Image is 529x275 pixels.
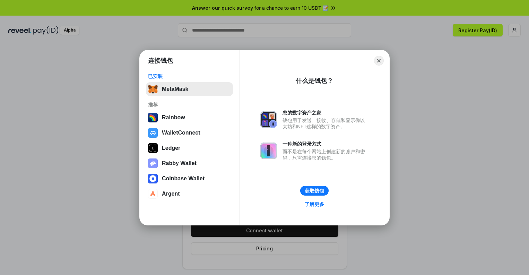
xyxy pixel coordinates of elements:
div: Coinbase Wallet [162,175,205,182]
div: Argent [162,191,180,197]
button: Rainbow [146,111,233,124]
img: svg+xml,%3Csvg%20xmlns%3D%22http%3A%2F%2Fwww.w3.org%2F2000%2Fsvg%22%20fill%3D%22none%22%20viewBox... [260,111,277,128]
div: 推荐 [148,102,231,108]
div: WalletConnect [162,130,200,136]
div: 已安装 [148,73,231,79]
div: 而不是在每个网站上创建新的账户和密码，只需连接您的钱包。 [283,148,368,161]
button: Rabby Wallet [146,156,233,170]
div: Rainbow [162,114,185,121]
button: WalletConnect [146,126,233,140]
div: Rabby Wallet [162,160,197,166]
img: svg+xml,%3Csvg%20width%3D%2228%22%20height%3D%2228%22%20viewBox%3D%220%200%2028%2028%22%20fill%3D... [148,189,158,199]
button: Argent [146,187,233,201]
img: svg+xml,%3Csvg%20fill%3D%22none%22%20height%3D%2233%22%20viewBox%3D%220%200%2035%2033%22%20width%... [148,84,158,94]
div: Ledger [162,145,180,151]
a: 了解更多 [301,200,328,209]
img: svg+xml,%3Csvg%20xmlns%3D%22http%3A%2F%2Fwww.w3.org%2F2000%2Fsvg%22%20width%3D%2228%22%20height%3... [148,143,158,153]
img: svg+xml,%3Csvg%20width%3D%2228%22%20height%3D%2228%22%20viewBox%3D%220%200%2028%2028%22%20fill%3D... [148,128,158,138]
img: svg+xml,%3Csvg%20xmlns%3D%22http%3A%2F%2Fwww.w3.org%2F2000%2Fsvg%22%20fill%3D%22none%22%20viewBox... [148,158,158,168]
div: 获取钱包 [305,188,324,194]
img: svg+xml,%3Csvg%20width%3D%2228%22%20height%3D%2228%22%20viewBox%3D%220%200%2028%2028%22%20fill%3D... [148,174,158,183]
button: Coinbase Wallet [146,172,233,186]
div: 钱包用于发送、接收、存储和显示像以太坊和NFT这样的数字资产。 [283,117,368,130]
div: 一种新的登录方式 [283,141,368,147]
div: MetaMask [162,86,188,92]
div: 了解更多 [305,201,324,207]
img: svg+xml,%3Csvg%20width%3D%22120%22%20height%3D%22120%22%20viewBox%3D%220%200%20120%20120%22%20fil... [148,113,158,122]
img: svg+xml,%3Csvg%20xmlns%3D%22http%3A%2F%2Fwww.w3.org%2F2000%2Fsvg%22%20fill%3D%22none%22%20viewBox... [260,143,277,159]
div: 您的数字资产之家 [283,110,368,116]
button: MetaMask [146,82,233,96]
button: Close [374,56,384,66]
h1: 连接钱包 [148,57,173,65]
button: 获取钱包 [300,186,329,196]
button: Ledger [146,141,233,155]
div: 什么是钱包？ [296,77,333,85]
